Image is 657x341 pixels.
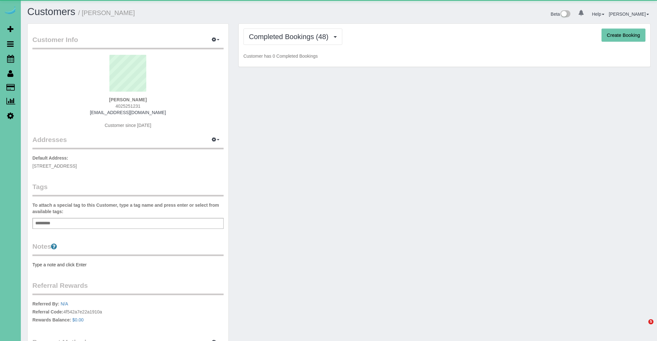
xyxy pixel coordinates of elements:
legend: Customer Info [32,35,224,49]
iframe: Intercom live chat [635,319,651,335]
label: Rewards Balance: [32,317,71,323]
a: [EMAIL_ADDRESS][DOMAIN_NAME] [90,110,166,115]
a: N/A [61,301,68,306]
label: To attach a special tag to this Customer, type a tag name and press enter or select from availabl... [32,202,224,215]
label: Default Address: [32,155,68,161]
label: Referral Code: [32,309,63,315]
label: Referred By: [32,301,59,307]
small: / [PERSON_NAME] [78,9,135,16]
a: Customers [27,6,75,17]
legend: Notes [32,242,224,256]
img: New interface [560,10,570,19]
span: 5 [648,319,653,324]
button: Completed Bookings (48) [243,29,342,45]
p: 4f542a7e22a1910a [32,301,224,325]
legend: Tags [32,182,224,196]
a: Help [592,12,604,17]
span: Customer since [DATE] [105,123,151,128]
a: Beta [551,12,571,17]
pre: Type a note and click Enter [32,262,224,268]
span: 4025251231 [115,104,141,109]
p: Customer has 0 Completed Bookings [243,53,645,59]
a: [PERSON_NAME] [609,12,649,17]
a: $0.00 [73,317,84,322]
span: [STREET_ADDRESS] [32,163,77,169]
img: Automaid Logo [4,6,17,15]
strong: [PERSON_NAME] [109,97,147,102]
button: Create Booking [602,29,645,42]
legend: Referral Rewards [32,281,224,295]
span: Completed Bookings (48) [249,33,332,41]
